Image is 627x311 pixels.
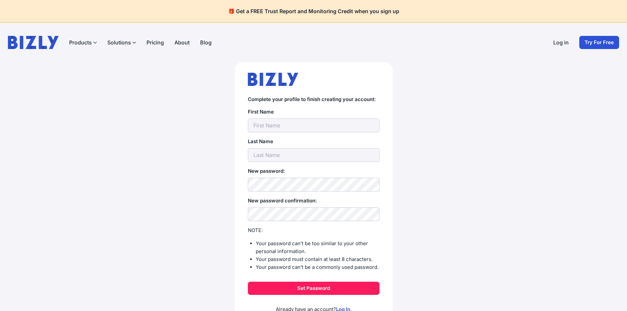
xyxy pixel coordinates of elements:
input: Last Name [248,148,379,162]
a: About [174,39,190,46]
label: New password: [248,167,379,175]
div: NOTE: [248,226,379,234]
a: Pricing [146,39,164,46]
a: Try For Free [579,36,619,49]
input: First Name [248,118,379,132]
button: Set Password [248,282,379,295]
label: Last Name [248,138,379,145]
li: Your password can’t be too similar to your other personal information. [256,240,379,255]
a: Blog [200,39,212,46]
h4: 🎁 Get a FREE Trust Report and Monitoring Credit when you sign up [8,8,619,14]
li: Your password can’t be a commonly used password. [256,263,379,271]
button: Products [69,39,97,46]
h4: Complete your profile to finish creating your account: [248,96,379,103]
img: bizly_logo.svg [248,73,299,86]
a: Log in [553,39,569,46]
button: Solutions [107,39,136,46]
li: Your password must contain at least 8 characters. [256,255,379,263]
label: First Name [248,108,379,116]
label: New password confirmation: [248,197,379,205]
